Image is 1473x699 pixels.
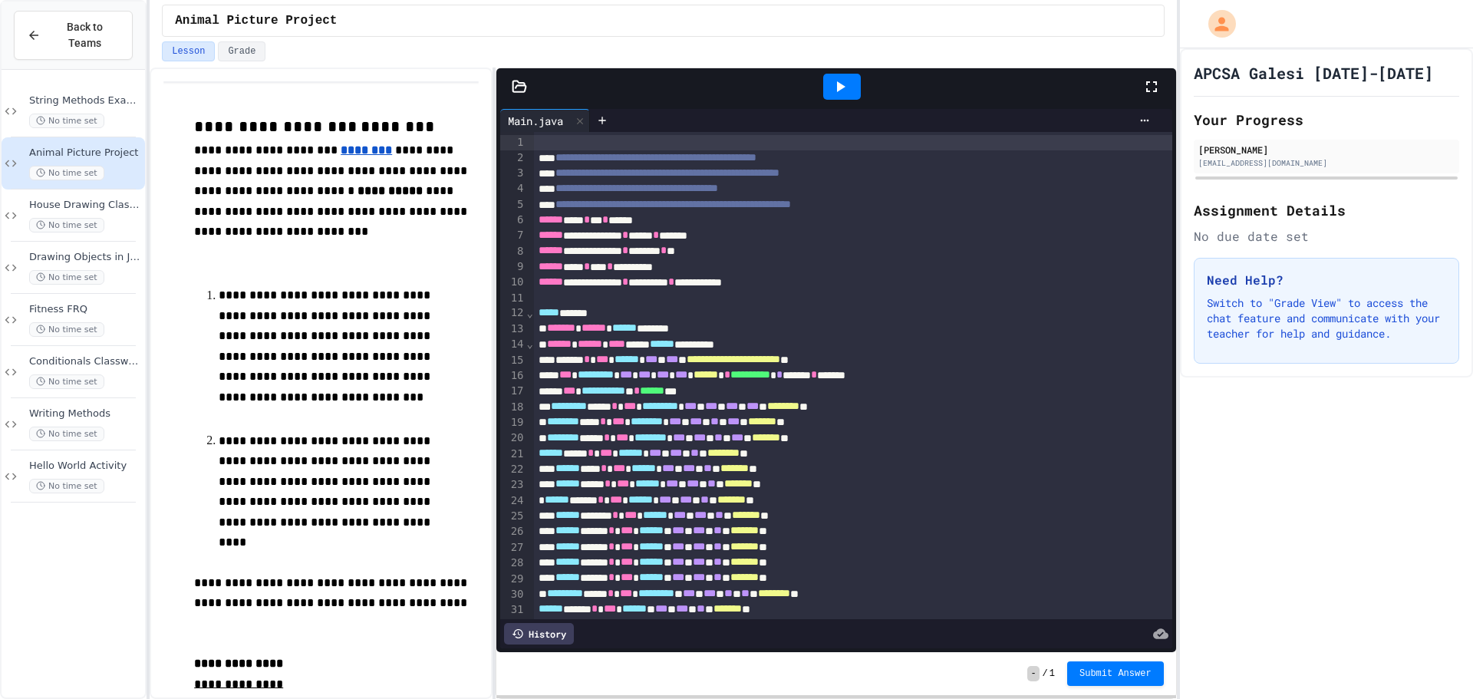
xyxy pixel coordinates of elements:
div: 20 [500,430,526,446]
button: Lesson [162,41,215,61]
p: Switch to "Grade View" to access the chat feature and communicate with your teacher for help and ... [1207,295,1446,341]
div: 3 [500,166,526,181]
iframe: chat widget [1409,638,1458,684]
div: 9 [500,259,526,275]
div: 6 [500,213,526,228]
span: No time set [29,374,104,389]
div: 5 [500,197,526,213]
div: 32 [500,618,526,634]
span: - [1027,666,1039,681]
div: Main.java [500,113,571,129]
div: 2 [500,150,526,166]
div: 13 [500,321,526,337]
button: Grade [218,41,265,61]
div: 22 [500,462,526,477]
span: Animal Picture Project [29,147,142,160]
span: Writing Methods [29,407,142,420]
div: My Account [1192,6,1240,41]
div: [EMAIL_ADDRESS][DOMAIN_NAME] [1198,157,1455,169]
span: 1 [1050,668,1055,680]
h3: Need Help? [1207,271,1446,289]
span: Fold line [526,307,534,319]
span: String Methods Examples [29,94,142,107]
span: No time set [29,427,104,441]
span: No time set [29,114,104,128]
span: No time set [29,166,104,180]
div: 19 [500,415,526,430]
div: History [504,623,574,645]
div: 16 [500,368,526,384]
div: 27 [500,540,526,556]
span: / [1043,668,1048,680]
div: 7 [500,228,526,243]
div: 26 [500,524,526,539]
span: Fitness FRQ [29,303,142,316]
span: No time set [29,218,104,232]
span: Submit Answer [1079,668,1152,680]
div: Main.java [500,109,590,132]
button: Submit Answer [1067,661,1164,686]
div: 18 [500,400,526,415]
div: 8 [500,244,526,259]
span: Animal Picture Project [175,12,337,30]
span: No time set [29,479,104,493]
span: No time set [29,322,104,337]
div: 15 [500,353,526,368]
div: 25 [500,509,526,524]
div: 1 [500,135,526,150]
div: 30 [500,587,526,602]
div: 24 [500,493,526,509]
div: 17 [500,384,526,399]
div: 4 [500,181,526,196]
span: Fold line [526,338,534,350]
div: 29 [500,572,526,587]
iframe: chat widget [1346,571,1458,636]
div: 10 [500,275,526,290]
div: 11 [500,291,526,306]
div: [PERSON_NAME] [1198,143,1455,157]
span: Back to Teams [50,19,120,51]
h1: APCSA Galesi [DATE]-[DATE] [1194,62,1433,84]
div: No due date set [1194,227,1459,246]
div: 28 [500,556,526,571]
div: 23 [500,477,526,493]
h2: Assignment Details [1194,199,1459,221]
span: House Drawing Classwork [29,199,142,212]
span: Conditionals Classwork [29,355,142,368]
span: No time set [29,270,104,285]
button: Back to Teams [14,11,133,60]
div: 21 [500,447,526,462]
span: Hello World Activity [29,460,142,473]
div: 12 [500,305,526,321]
span: Drawing Objects in Java - HW Playposit Code [29,251,142,264]
div: 31 [500,602,526,618]
h2: Your Progress [1194,109,1459,130]
div: 14 [500,337,526,352]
